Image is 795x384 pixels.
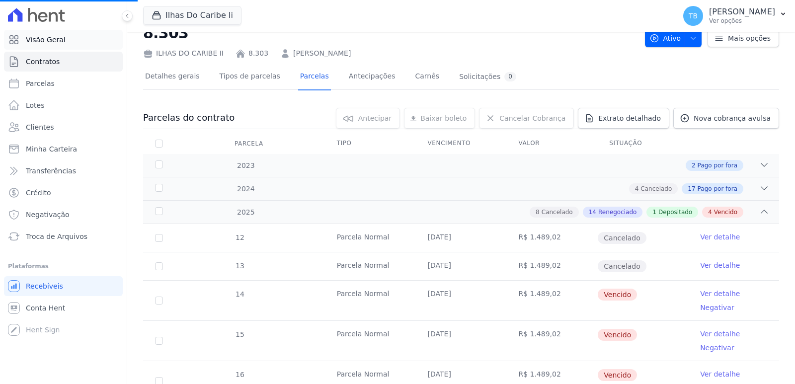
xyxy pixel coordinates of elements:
div: Solicitações [459,72,516,81]
input: Só é possível selecionar pagamentos em aberto [155,234,163,242]
a: Solicitações0 [457,64,518,90]
span: Visão Geral [26,35,66,45]
span: Clientes [26,122,54,132]
span: Recebíveis [26,281,63,291]
span: 2 [692,161,696,170]
span: 8 [536,208,540,217]
span: Vencido [598,369,637,381]
a: Crédito [4,183,123,203]
a: Ver detalhe [700,369,740,379]
a: Recebíveis [4,276,123,296]
span: 14 [589,208,596,217]
a: Negativar [700,304,734,311]
a: Carnês [413,64,441,90]
a: Clientes [4,117,123,137]
span: 1 [652,208,656,217]
span: Cancelado [542,208,573,217]
span: Vencido [598,289,637,301]
span: 17 [688,184,695,193]
span: Mais opções [728,33,771,43]
span: 14 [235,290,244,298]
span: Parcelas [26,78,55,88]
span: Transferências [26,166,76,176]
a: Troca de Arquivos [4,227,123,246]
input: default [155,297,163,305]
span: 16 [235,371,244,379]
a: Ver detalhe [700,289,740,299]
span: 15 [235,330,244,338]
span: Nova cobrança avulsa [694,113,771,123]
th: Tipo [325,133,416,154]
span: Cancelado [598,260,646,272]
div: ILHAS DO CARIBE II [143,48,224,59]
a: 8.303 [248,48,268,59]
span: Vencido [598,329,637,341]
button: TB [PERSON_NAME] Ver opções [675,2,795,30]
a: Detalhes gerais [143,64,202,90]
td: [DATE] [416,224,507,252]
td: R$ 1.489,02 [506,321,597,361]
span: Lotes [26,100,45,110]
span: Vencido [714,208,737,217]
a: Contratos [4,52,123,72]
td: Parcela Normal [325,224,416,252]
a: Transferências [4,161,123,181]
a: Parcelas [4,74,123,93]
th: Vencimento [416,133,507,154]
th: Valor [506,133,597,154]
span: Contratos [26,57,60,67]
button: Ativo [645,29,702,47]
div: Parcela [223,134,275,154]
span: Pago por fora [698,161,737,170]
span: 4 [708,208,712,217]
a: Nova cobrança avulsa [673,108,779,129]
p: [PERSON_NAME] [709,7,775,17]
span: 4 [635,184,639,193]
td: Parcela Normal [325,321,416,361]
td: [DATE] [416,281,507,320]
a: Mais opções [708,29,779,47]
a: Parcelas [298,64,331,90]
span: TB [689,12,698,19]
span: Ativo [649,29,681,47]
span: Renegociado [598,208,636,217]
a: Ver detalhe [700,260,740,270]
span: Extrato detalhado [598,113,661,123]
td: R$ 1.489,02 [506,252,597,280]
input: Só é possível selecionar pagamentos em aberto [155,262,163,270]
a: Extrato detalhado [578,108,669,129]
span: Troca de Arquivos [26,231,87,241]
a: [PERSON_NAME] [293,48,351,59]
a: Tipos de parcelas [218,64,282,90]
a: Lotes [4,95,123,115]
button: Ilhas Do Caribe Ii [143,6,241,25]
td: [DATE] [416,321,507,361]
a: Negativação [4,205,123,225]
input: default [155,337,163,345]
span: Cancelado [640,184,672,193]
th: Situação [597,133,688,154]
a: Ver detalhe [700,232,740,242]
span: Crédito [26,188,51,198]
span: Negativação [26,210,70,220]
h3: Parcelas do contrato [143,112,235,124]
td: [DATE] [416,252,507,280]
td: Parcela Normal [325,252,416,280]
td: R$ 1.489,02 [506,224,597,252]
a: Antecipações [347,64,397,90]
div: Plataformas [8,260,119,272]
a: Conta Hent [4,298,123,318]
div: 0 [504,72,516,81]
h2: 8.303 [143,22,637,44]
td: Parcela Normal [325,281,416,320]
td: R$ 1.489,02 [506,281,597,320]
span: Minha Carteira [26,144,77,154]
span: Conta Hent [26,303,65,313]
span: Pago por fora [698,184,737,193]
p: Ver opções [709,17,775,25]
span: 13 [235,262,244,270]
span: Cancelado [598,232,646,244]
span: Depositado [658,208,692,217]
a: Minha Carteira [4,139,123,159]
a: Visão Geral [4,30,123,50]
